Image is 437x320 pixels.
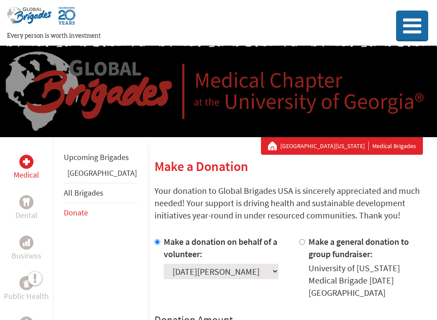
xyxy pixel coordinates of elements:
a: Donate [64,207,88,218]
img: Business [23,239,30,246]
a: [GEOGRAPHIC_DATA][US_STATE] [280,142,369,150]
label: Make a general donation to group fundraiser: [308,236,409,259]
li: Ghana [64,167,137,183]
p: Your donation to Global Brigades USA is sincerely appreciated and much needed! Your support is dr... [154,185,430,222]
label: Make a donation on behalf of a volunteer: [164,236,277,259]
p: Medical [14,169,39,181]
a: Public HealthPublic Health [4,276,49,302]
a: MedicalMedical [14,155,39,181]
a: All Brigades [64,188,103,198]
div: University of [US_STATE] Medical Brigade [DATE] [GEOGRAPHIC_DATA] [308,262,430,299]
div: Medical [19,155,33,169]
li: Upcoming Brigades [64,148,137,167]
h2: Make a Donation [154,158,430,174]
p: Public Health [4,290,49,302]
div: Dental [19,195,33,209]
div: Medical Brigades [268,142,416,150]
a: BusinessBusiness [11,236,41,262]
img: Global Brigades Logo [7,7,51,32]
div: Public Health [19,276,33,290]
p: Business [11,250,41,262]
img: Public Health [23,279,30,287]
li: Donate [64,203,137,222]
p: Every person is worth investment [7,32,360,40]
p: Dental [15,209,37,222]
img: Medical [23,158,30,165]
li: All Brigades [64,183,137,203]
a: DentalDental [15,195,37,222]
a: Upcoming Brigades [64,152,129,162]
img: Global Brigades Celebrating 20 Years [59,7,75,32]
img: Dental [23,198,30,206]
div: Business [19,236,33,250]
a: [GEOGRAPHIC_DATA] [67,168,137,178]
